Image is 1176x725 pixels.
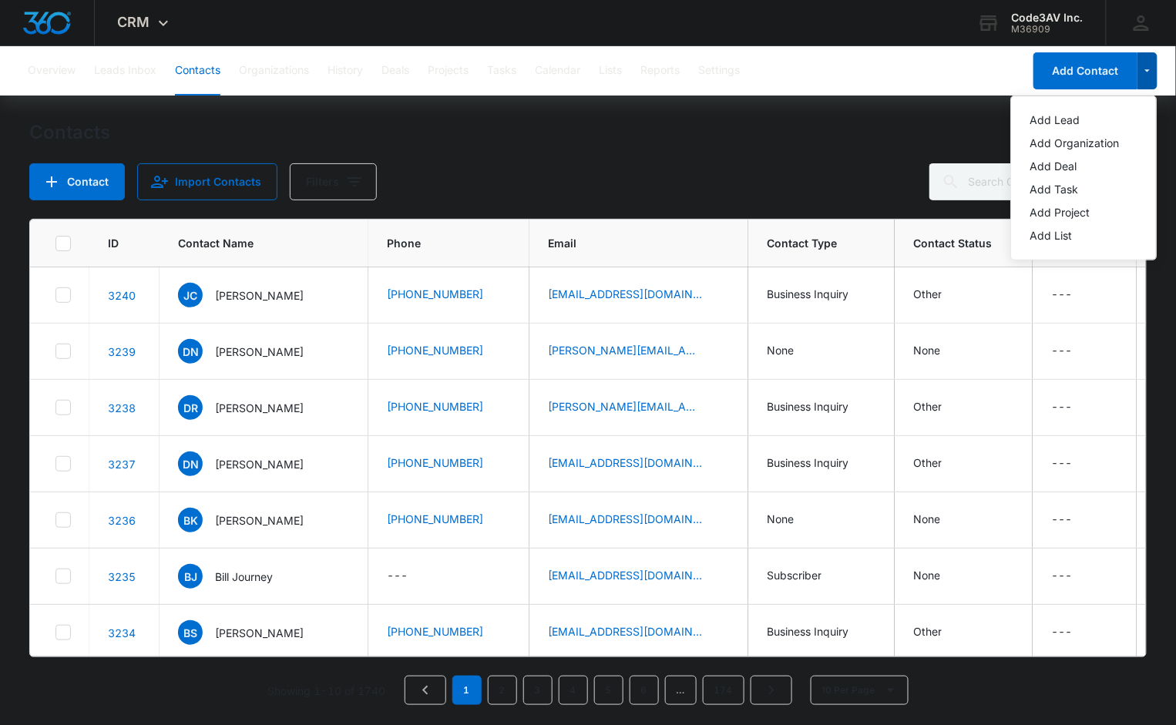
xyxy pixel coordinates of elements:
[767,342,794,358] div: None
[913,623,942,639] div: Other
[178,564,203,589] span: BJ
[767,286,848,302] div: Business Inquiry
[29,163,125,200] button: Add Contact
[548,455,730,473] div: Email - davidnigro@ccmech.org - Select to Edit Field
[405,676,792,705] nav: Pagination
[178,235,328,251] span: Contact Name
[548,623,730,642] div: Email - bspencer@crossroadscsb.org - Select to Edit Field
[268,683,386,699] p: Showing 1-10 of 1740
[178,451,331,476] div: Contact Name - David Nigro - Select to Edit Field
[767,455,876,473] div: Contact Type - Business Inquiry - Select to Edit Field
[1051,455,1100,473] div: Address - - Select to Edit Field
[913,286,969,304] div: Contact Status - Other - Select to Edit Field
[929,163,1147,200] input: Search Contacts
[767,511,822,529] div: Contact Type - None - Select to Edit Field
[328,46,363,96] button: History
[290,163,377,200] button: Filters
[1051,567,1100,586] div: Address - - Select to Edit Field
[1030,230,1120,241] div: Add List
[175,46,220,96] button: Contacts
[767,398,848,415] div: Business Inquiry
[1051,398,1072,417] div: ---
[215,625,304,641] p: [PERSON_NAME]
[215,512,304,529] p: [PERSON_NAME]
[108,626,136,639] a: Navigate to contact details page for Bryan Spencer
[1012,12,1084,24] div: account name
[548,567,702,583] a: [EMAIL_ADDRESS][DOMAIN_NAME]
[913,455,969,473] div: Contact Status - Other - Select to Edit Field
[767,623,848,639] div: Business Inquiry
[215,456,304,472] p: [PERSON_NAME]
[1051,511,1072,529] div: ---
[178,283,203,307] span: JC
[215,400,304,416] p: [PERSON_NAME]
[913,623,969,642] div: Contact Status - Other - Select to Edit Field
[428,46,469,96] button: Projects
[1051,623,1100,642] div: Address - - Select to Edit Field
[913,567,940,583] div: None
[913,342,968,361] div: Contact Status - None - Select to Edit Field
[452,676,482,705] em: 1
[387,511,511,529] div: Phone - (804) 205-9009 - Select to Edit Field
[1051,567,1072,586] div: ---
[913,398,969,417] div: Contact Status - Other - Select to Edit Field
[1051,342,1100,361] div: Address - - Select to Edit Field
[548,455,702,471] a: [EMAIL_ADDRESS][DOMAIN_NAME]
[767,511,794,527] div: None
[1012,155,1157,178] button: Add Deal
[548,342,730,361] div: Email - Delaney.Nilles@unos.org - Select to Edit Field
[751,676,792,705] a: Next Page
[387,455,483,471] a: [PHONE_NUMBER]
[215,287,304,304] p: [PERSON_NAME]
[913,286,942,302] div: Other
[1030,115,1120,126] div: Add Lead
[1051,623,1072,642] div: ---
[108,345,136,358] a: Navigate to contact details page for Delaney Nilles
[767,286,876,304] div: Contact Type - Business Inquiry - Select to Edit Field
[108,514,136,527] a: Navigate to contact details page for Brittany Kelly
[913,511,940,527] div: None
[767,342,822,361] div: Contact Type - None - Select to Edit Field
[108,235,119,251] span: ID
[94,46,156,96] button: Leads Inbox
[1012,178,1157,201] button: Add Task
[387,511,483,527] a: [PHONE_NUMBER]
[523,676,553,705] a: Page 3
[178,339,203,364] span: DN
[108,458,136,471] a: Navigate to contact details page for David Nigro
[1030,207,1120,218] div: Add Project
[1051,398,1100,417] div: Address - - Select to Edit Field
[913,511,968,529] div: Contact Status - None - Select to Edit Field
[913,567,968,586] div: Contact Status - None - Select to Edit Field
[811,676,909,705] button: 10 Per Page
[767,398,876,417] div: Contact Type - Business Inquiry - Select to Edit Field
[1012,201,1157,224] button: Add Project
[1012,224,1157,247] button: Add List
[1051,455,1072,473] div: ---
[387,342,511,361] div: Phone - 18047824656 - Select to Edit Field
[1051,511,1100,529] div: Address - - Select to Edit Field
[387,235,489,251] span: Phone
[548,286,702,302] a: [EMAIL_ADDRESS][DOMAIN_NAME]
[1033,52,1137,89] button: Add Contact
[28,46,76,96] button: Overview
[1051,286,1072,304] div: ---
[594,676,623,705] a: Page 5
[548,511,702,527] a: [EMAIL_ADDRESS][DOMAIN_NAME]
[599,46,622,96] button: Lists
[381,46,409,96] button: Deals
[559,676,588,705] a: Page 4
[387,567,408,586] div: ---
[767,623,876,642] div: Contact Type - Business Inquiry - Select to Edit Field
[178,339,331,364] div: Contact Name - Delaney Nilles - Select to Edit Field
[178,395,203,420] span: DR
[1051,286,1100,304] div: Address - - Select to Edit Field
[1012,24,1084,35] div: account id
[108,570,136,583] a: Navigate to contact details page for Bill Journey
[640,46,680,96] button: Reports
[178,508,203,532] span: BK
[178,620,203,645] span: BS
[108,289,136,302] a: Navigate to contact details page for James Clark
[698,46,740,96] button: Settings
[215,344,304,360] p: [PERSON_NAME]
